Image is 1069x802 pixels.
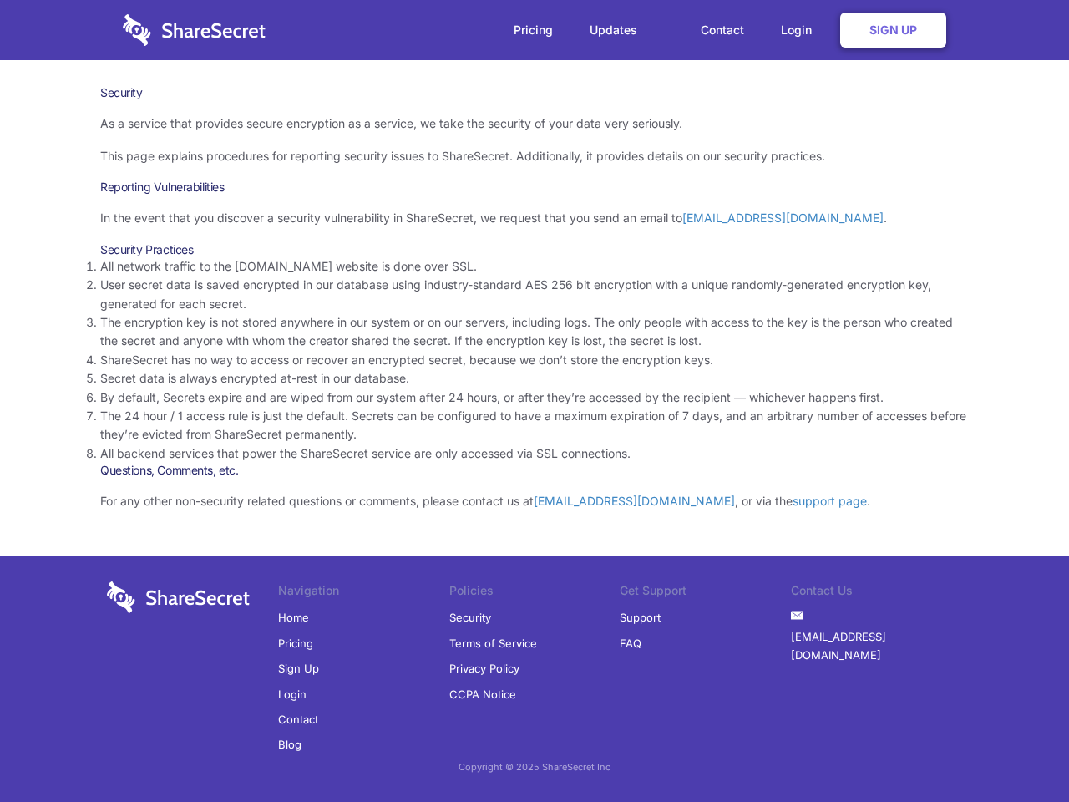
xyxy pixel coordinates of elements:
[100,276,969,313] li: User secret data is saved encrypted in our database using industry-standard AES 256 bit encryptio...
[123,14,266,46] img: logo-wordmark-white-trans-d4663122ce5f474addd5e946df7df03e33cb6a1c49d2221995e7729f52c070b2.svg
[100,407,969,444] li: The 24 hour / 1 access rule is just the default. Secrets can be configured to have a maximum expi...
[449,605,491,630] a: Security
[534,494,735,508] a: [EMAIL_ADDRESS][DOMAIN_NAME]
[100,147,969,165] p: This page explains procedures for reporting security issues to ShareSecret. Additionally, it prov...
[278,732,301,757] a: Blog
[840,13,946,48] a: Sign Up
[449,631,537,656] a: Terms of Service
[620,605,661,630] a: Support
[682,211,884,225] a: [EMAIL_ADDRESS][DOMAIN_NAME]
[791,624,962,668] a: [EMAIL_ADDRESS][DOMAIN_NAME]
[100,257,969,276] li: All network traffic to the [DOMAIN_NAME] website is done over SSL.
[449,581,621,605] li: Policies
[100,242,969,257] h3: Security Practices
[278,682,307,707] a: Login
[100,492,969,510] p: For any other non-security related questions or comments, please contact us at , or via the .
[791,581,962,605] li: Contact Us
[100,369,969,388] li: Secret data is always encrypted at-rest in our database.
[620,631,641,656] a: FAQ
[100,313,969,351] li: The encryption key is not stored anywhere in our system or on our servers, including logs. The on...
[764,4,837,56] a: Login
[100,463,969,478] h3: Questions, Comments, etc.
[620,581,791,605] li: Get Support
[449,682,516,707] a: CCPA Notice
[100,351,969,369] li: ShareSecret has no way to access or recover an encrypted secret, because we don’t store the encry...
[100,444,969,463] li: All backend services that power the ShareSecret service are only accessed via SSL connections.
[100,85,969,100] h1: Security
[684,4,761,56] a: Contact
[278,656,319,681] a: Sign Up
[278,631,313,656] a: Pricing
[107,581,250,613] img: logo-wordmark-white-trans-d4663122ce5f474addd5e946df7df03e33cb6a1c49d2221995e7729f52c070b2.svg
[100,180,969,195] h3: Reporting Vulnerabilities
[100,388,969,407] li: By default, Secrets expire and are wiped from our system after 24 hours, or after they’re accesse...
[449,656,519,681] a: Privacy Policy
[100,209,969,227] p: In the event that you discover a security vulnerability in ShareSecret, we request that you send ...
[497,4,570,56] a: Pricing
[100,114,969,133] p: As a service that provides secure encryption as a service, we take the security of your data very...
[278,707,318,732] a: Contact
[793,494,867,508] a: support page
[278,581,449,605] li: Navigation
[278,605,309,630] a: Home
